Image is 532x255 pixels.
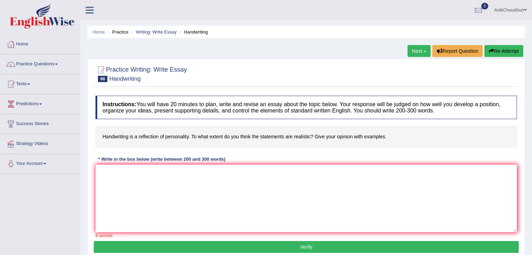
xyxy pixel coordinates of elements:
[0,35,80,52] a: Home
[102,101,136,107] b: Instructions:
[98,76,107,82] span: 66
[0,74,80,92] a: Tests
[93,29,105,35] a: Home
[95,232,517,239] div: 0 words
[95,65,187,82] h2: Practice Writing: Write Essay
[432,45,483,57] button: Report Question
[0,134,80,152] a: Strategy Videos
[0,154,80,172] a: Your Account
[0,54,80,72] a: Practice Questions
[136,29,177,35] a: Writing: Write Essay
[94,241,519,253] button: Verify
[0,114,80,132] a: Success Stories
[109,75,141,82] small: Handwriting
[481,3,488,9] span: 0
[106,29,128,35] li: Practice
[407,45,431,57] a: Next »
[95,126,517,147] h4: Handwriting is a reflection of personality. To what extent do you think the statements are realis...
[95,96,517,119] h4: You will have 20 minutes to plan, write and revise an essay about the topic below. Your response ...
[178,29,208,35] li: Handwriting
[0,94,80,112] a: Predictions
[95,156,228,163] div: * Write in the box below (write between 200 and 300 words)
[484,45,523,57] button: Re-Attempt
